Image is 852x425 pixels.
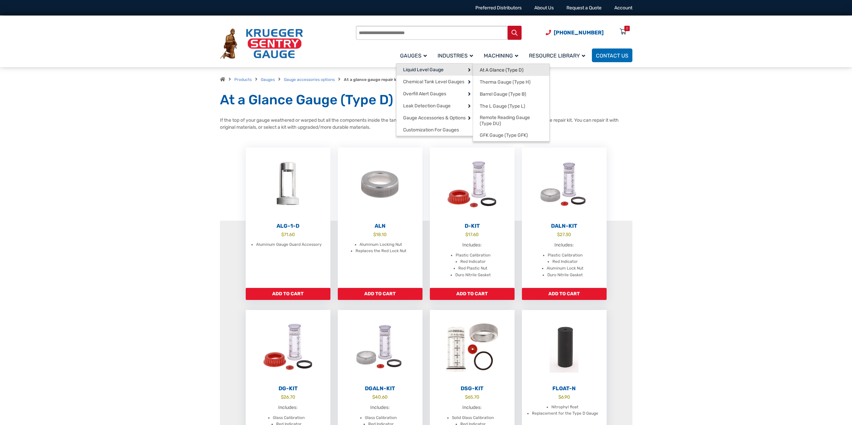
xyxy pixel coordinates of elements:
[458,265,487,272] li: Red Plastic Nut
[473,112,549,129] a: Remote Reading Gauge (Type DU)
[396,124,473,136] a: Customization For Gauges
[403,127,459,133] span: Customization For Gauges
[234,77,252,82] a: Products
[246,310,330,384] img: DG-Kit
[396,64,473,76] a: Liquid Level Gauge
[473,76,549,88] a: Therma Gauge (Type H)
[246,147,330,221] img: ALG-OF
[220,28,303,59] img: Krueger Sentry Gauge
[480,79,531,85] span: Therma Gauge (Type H)
[465,232,479,237] bdi: 17.60
[246,147,330,288] a: ALG-1-D $71.60 Aluminum Gauge Guard Accessory
[592,48,632,62] a: Contact Us
[626,26,628,31] div: 0
[338,223,422,229] h2: ALN
[557,232,560,237] span: $
[372,394,388,400] bdi: 40.60
[455,272,491,279] li: Duro Nitrile Gasket
[480,67,524,73] span: At A Glance (Type D)
[596,52,628,59] span: Contact Us
[551,404,578,411] li: Nitrophyl float
[430,385,515,392] h2: DSG-Kit
[373,232,387,237] bdi: 18.10
[338,310,422,384] img: DGALN-Kit
[529,241,600,249] p: Includes:
[281,232,284,237] span: $
[534,5,554,11] a: About Us
[547,272,583,279] li: Duro Nitrile Gasket
[437,404,508,411] p: Includes:
[430,147,515,221] img: D-Kit
[480,115,543,126] span: Remote Reading Gauge (Type DU)
[281,394,295,400] bdi: 26.70
[396,112,473,124] a: Gauge Accessories & Options
[396,47,434,63] a: Gauges
[480,91,526,97] span: Barrel Gauge (Type B)
[403,67,444,73] span: Liquid Level Gauge
[460,258,486,265] li: Red Indicator
[614,5,632,11] a: Account
[456,252,490,259] li: Plastic Calibration
[557,232,571,237] bdi: 27.30
[473,88,549,100] a: Barrel Gauge (Type B)
[344,77,399,82] strong: At a glance gauge repair kit
[452,415,494,421] li: Solid Glass Calibration
[338,288,422,300] a: Add to cart: “ALN”
[473,129,549,141] a: GFK Gauge (Type GFK)
[396,76,473,88] a: Chemical Tank Level Gauges
[430,223,515,229] h2: D-Kit
[525,47,592,63] a: Resource Library
[547,265,584,272] li: Aluminum Lock Nut
[522,147,607,221] img: DALN-Kit
[473,100,549,112] a: The L Gauge (Type L)
[396,88,473,100] a: Overfill Alert Gauges
[246,385,330,392] h2: DG-Kit
[546,28,604,37] a: Phone Number (920) 434-8860
[365,415,397,421] li: Glass Calibration
[566,5,602,11] a: Request a Quote
[338,385,422,392] h2: DGALN-Kit
[438,52,473,59] span: Industries
[434,47,480,63] a: Industries
[465,394,479,400] bdi: 65.70
[396,100,473,112] a: Leak Detection Gauge
[548,252,583,259] li: Plastic Calibration
[246,223,330,229] h2: ALG-1-D
[465,394,468,400] span: $
[552,258,578,265] li: Red Indicator
[522,310,607,384] img: Float-N
[273,415,305,421] li: Glass Calibration
[256,241,322,248] li: Aluminum Gauge Guard Accessory
[475,5,522,11] a: Preferred Distributors
[473,64,549,76] a: At A Glance (Type D)
[465,232,468,237] span: $
[522,288,607,300] a: Add to cart: “DALN-Kit”
[437,241,508,249] p: Includes:
[338,147,422,221] img: ALN
[261,77,275,82] a: Gauges
[360,241,402,248] li: Aluminum Locking Nut
[403,79,464,85] span: Chemical Tank Level Gauges
[558,394,570,400] bdi: 6.90
[246,288,330,300] a: Add to cart: “ALG-1-D”
[484,52,518,59] span: Machining
[403,91,446,97] span: Overfill Alert Gauges
[522,147,607,288] a: DALN-Kit $27.30 Includes: Plastic Calibration Red Indicator Aluminum Lock Nut Duro Nitrile Gasket
[344,404,416,411] p: Includes:
[373,232,376,237] span: $
[529,52,585,59] span: Resource Library
[403,103,451,109] span: Leak Detection Gauge
[220,117,632,131] p: If the top of your gauge weathered or warped but all the components inside the tank are in good w...
[252,404,324,411] p: Includes:
[284,77,335,82] a: Gauge accessories options
[338,147,422,288] a: ALN $18.10 Aluminum Locking Nut Replaces the Red Lock Nut
[403,115,466,121] span: Gauge Accessories & Options
[220,92,632,108] h1: At a Glance Gauge (Type D) Repair Kit
[480,47,525,63] a: Machining
[480,132,528,138] span: GFK Gauge (Type GFK)
[356,248,406,254] li: Replaces the Red Lock Nut
[430,310,515,384] img: DSG-Kit
[281,394,284,400] span: $
[522,385,607,392] h2: Float-N
[532,410,598,417] li: Replacement for the Type D Gauge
